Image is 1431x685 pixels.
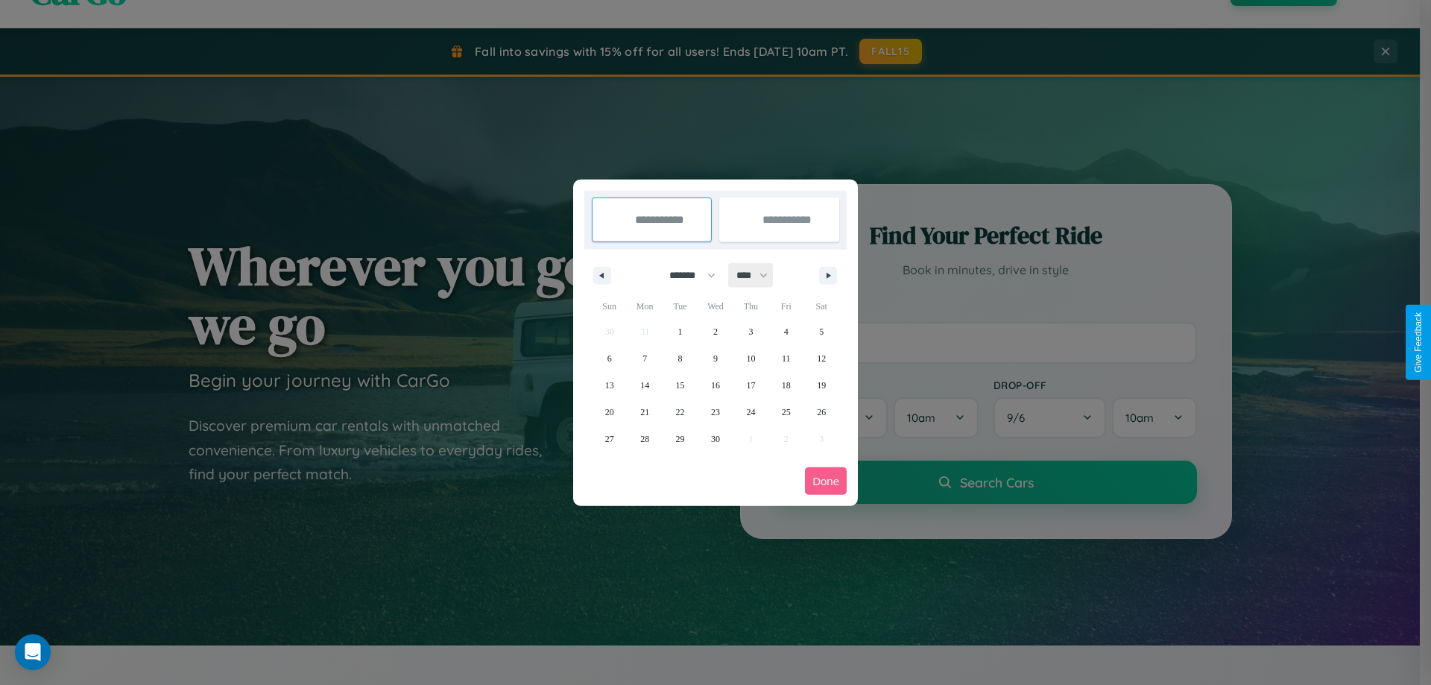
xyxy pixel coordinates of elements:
span: 28 [640,426,649,452]
span: 8 [678,345,683,372]
button: 21 [627,399,662,426]
button: 20 [592,399,627,426]
span: Thu [733,294,768,318]
button: 12 [804,345,839,372]
span: 14 [640,372,649,399]
span: 12 [817,345,826,372]
span: 19 [817,372,826,399]
button: 9 [698,345,733,372]
button: 30 [698,426,733,452]
button: 16 [698,372,733,399]
span: 9 [713,345,718,372]
span: Tue [663,294,698,318]
span: 4 [784,318,789,345]
button: 11 [768,345,803,372]
button: 28 [627,426,662,452]
span: 18 [782,372,791,399]
button: Done [805,467,847,495]
div: Open Intercom Messenger [15,634,51,670]
span: 5 [819,318,824,345]
button: 15 [663,372,698,399]
button: 29 [663,426,698,452]
button: 25 [768,399,803,426]
div: Give Feedback [1413,312,1424,373]
span: 10 [746,345,755,372]
button: 10 [733,345,768,372]
span: 29 [676,426,685,452]
span: 22 [676,399,685,426]
button: 13 [592,372,627,399]
span: Fri [768,294,803,318]
span: Mon [627,294,662,318]
button: 3 [733,318,768,345]
button: 24 [733,399,768,426]
span: 11 [782,345,791,372]
span: 24 [746,399,755,426]
button: 2 [698,318,733,345]
span: 13 [605,372,614,399]
button: 7 [627,345,662,372]
button: 27 [592,426,627,452]
button: 18 [768,372,803,399]
button: 26 [804,399,839,426]
span: 21 [640,399,649,426]
button: 4 [768,318,803,345]
span: Wed [698,294,733,318]
button: 8 [663,345,698,372]
button: 22 [663,399,698,426]
span: 26 [817,399,826,426]
span: 27 [605,426,614,452]
span: 30 [711,426,720,452]
span: 25 [782,399,791,426]
button: 5 [804,318,839,345]
span: 3 [748,318,753,345]
span: 2 [713,318,718,345]
button: 1 [663,318,698,345]
span: 6 [607,345,612,372]
span: 17 [746,372,755,399]
button: 17 [733,372,768,399]
span: 7 [642,345,647,372]
span: 15 [676,372,685,399]
span: 23 [711,399,720,426]
span: 20 [605,399,614,426]
span: 1 [678,318,683,345]
button: 23 [698,399,733,426]
button: 14 [627,372,662,399]
span: Sun [592,294,627,318]
button: 6 [592,345,627,372]
button: 19 [804,372,839,399]
span: 16 [711,372,720,399]
span: Sat [804,294,839,318]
